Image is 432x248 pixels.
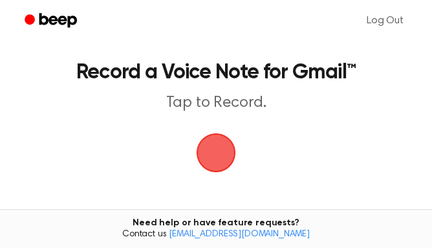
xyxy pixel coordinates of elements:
[16,8,89,34] a: Beep
[28,93,404,113] p: Tap to Record.
[169,230,310,239] a: [EMAIL_ADDRESS][DOMAIN_NAME]
[8,229,424,241] span: Contact us
[28,62,404,83] h1: Record a Voice Note for Gmail™
[197,133,235,172] img: Beep Logo
[354,5,416,36] a: Log Out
